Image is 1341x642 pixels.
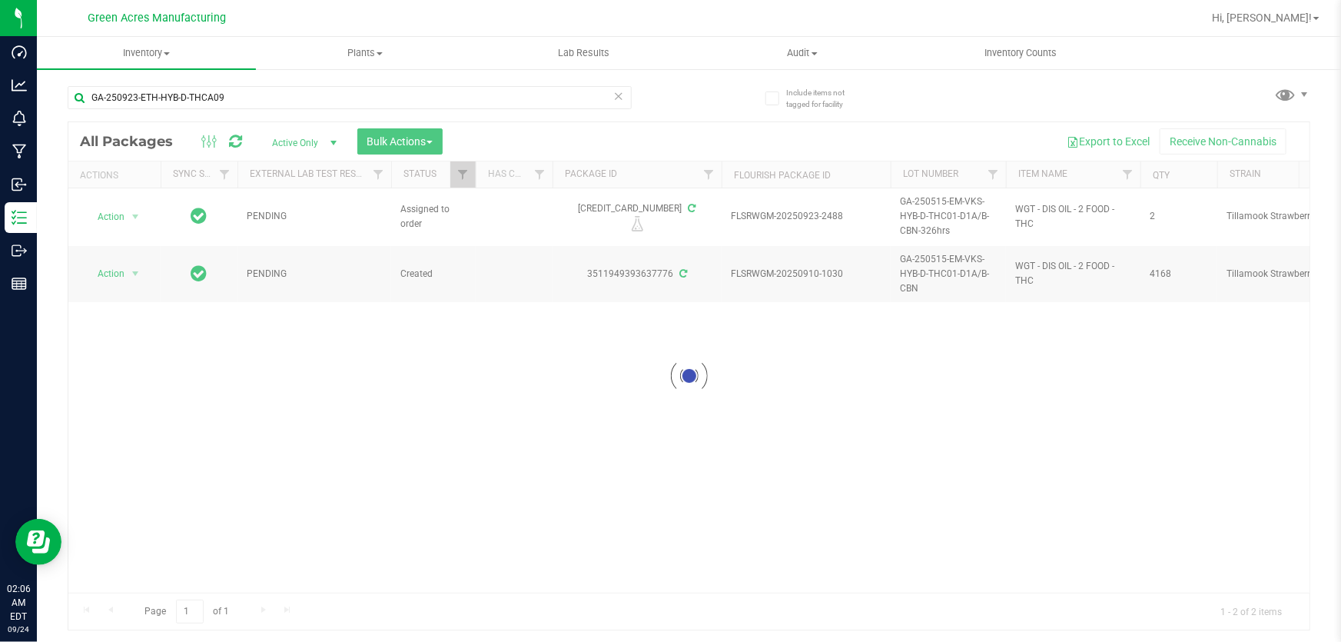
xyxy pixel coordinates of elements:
[12,276,27,291] inline-svg: Reports
[37,37,256,69] a: Inventory
[911,37,1130,69] a: Inventory Counts
[88,12,226,25] span: Green Acres Manufacturing
[12,111,27,126] inline-svg: Monitoring
[68,86,632,109] input: Search Package ID, Item Name, SKU, Lot or Part Number...
[7,582,30,624] p: 02:06 AM EDT
[537,46,630,60] span: Lab Results
[613,86,624,106] span: Clear
[964,46,1078,60] span: Inventory Counts
[37,46,256,60] span: Inventory
[12,177,27,192] inline-svg: Inbound
[256,37,475,69] a: Plants
[12,45,27,60] inline-svg: Dashboard
[12,144,27,159] inline-svg: Manufacturing
[12,210,27,225] inline-svg: Inventory
[694,46,911,60] span: Audit
[474,37,693,69] a: Lab Results
[786,87,863,110] span: Include items not tagged for facility
[257,46,474,60] span: Plants
[1212,12,1312,24] span: Hi, [PERSON_NAME]!
[7,624,30,635] p: 09/24
[15,519,61,565] iframe: Resource center
[693,37,912,69] a: Audit
[12,78,27,93] inline-svg: Analytics
[12,243,27,258] inline-svg: Outbound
